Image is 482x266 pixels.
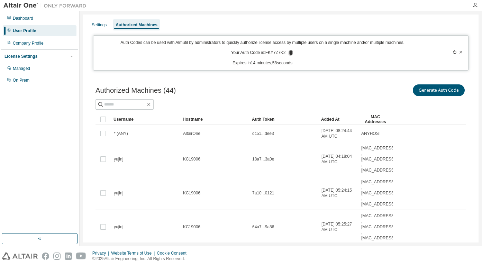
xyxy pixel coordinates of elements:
[183,114,246,125] div: Hostname
[4,54,37,59] div: License Settings
[231,50,294,56] p: Your Auth Code is: FKY7Z7K2
[183,190,200,196] span: KC19006
[13,66,30,71] div: Managed
[111,250,157,256] div: Website Terms of Use
[157,250,190,256] div: Cookie Consent
[65,253,72,260] img: linkedin.svg
[2,253,38,260] img: altair_logo.svg
[321,128,355,139] span: [DATE] 08:24:44 AM UTC
[252,224,274,230] span: 64a7...9a86
[114,131,128,136] span: * (ANY)
[321,114,355,125] div: Added At
[42,253,49,260] img: facebook.svg
[252,114,316,125] div: Auth Token
[92,22,107,28] div: Settings
[92,250,111,256] div: Privacy
[13,77,29,83] div: On Prem
[114,224,123,230] span: yujinj
[3,2,90,9] img: Altair One
[76,253,86,260] img: youtube.svg
[183,156,200,162] span: KC19006
[92,256,191,262] p: © 2025 Altair Engineering, Inc. All Rights Reserved.
[96,86,176,94] span: Authorized Machines (44)
[321,187,355,199] span: [DATE] 05:24:15 AM UTC
[98,40,427,46] p: Auth Codes can be used with Almutil by administrators to quickly authorize license access by mult...
[252,131,274,136] span: dc51...dee3
[114,156,123,162] span: yujinj
[252,156,274,162] span: 18a7...3a0e
[53,253,61,260] img: instagram.svg
[321,154,355,165] span: [DATE] 04:18:04 AM UTC
[13,28,36,34] div: User Profile
[13,16,33,21] div: Dashboard
[361,114,390,125] div: MAC Addresses
[361,145,395,173] span: [MAC_ADDRESS] , [MAC_ADDRESS] , [MAC_ADDRESS]
[98,60,427,66] p: Expires in 14 minutes, 58 seconds
[361,179,395,207] span: [MAC_ADDRESS] , [MAC_ADDRESS] , [MAC_ADDRESS]
[361,131,381,136] span: ANYHOST
[252,190,274,196] span: 7a10...0121
[13,40,44,46] div: Company Profile
[116,22,157,28] div: Authorized Machines
[321,221,355,232] span: [DATE] 05:25:27 AM UTC
[113,114,177,125] div: Username
[413,84,465,96] button: Generate Auth Code
[183,131,200,136] span: AltairOne
[183,224,200,230] span: KC19006
[114,190,123,196] span: yujinj
[361,213,395,241] span: [MAC_ADDRESS] , [MAC_ADDRESS] , [MAC_ADDRESS]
